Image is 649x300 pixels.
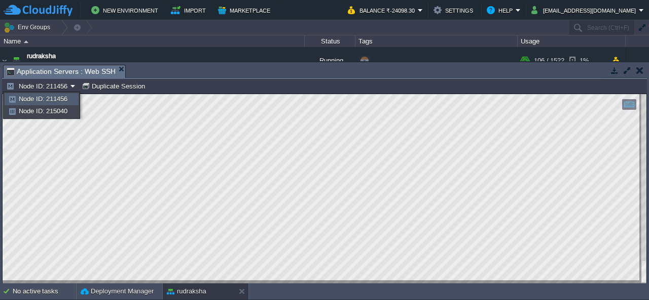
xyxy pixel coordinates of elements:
span: Node ID: 211456 [19,95,67,103]
div: Status [305,35,355,47]
span: Application Servers : Web SSH [7,65,116,78]
div: 1% [569,47,602,74]
button: New Environment [91,4,161,16]
button: Help [487,4,516,16]
img: AMDAwAAAACH5BAEAAAAALAAAAAABAAEAAAICRAEAOw== [1,47,9,74]
button: Marketplace [218,4,273,16]
div: 106 / 1522 [534,47,564,74]
div: Name [1,35,304,47]
img: CloudJiffy [4,4,73,17]
a: Node ID: 215040 [5,106,78,117]
button: Settings [434,4,476,16]
button: Balance ₹-24098.30 [348,4,418,16]
button: rudraksha [167,286,206,296]
div: Tags [356,35,517,47]
a: rudraksha [27,51,56,61]
img: AMDAwAAAACH5BAEAAAAALAAAAAABAAEAAAICRAEAOw== [9,47,23,74]
button: Duplicate Session [82,81,148,91]
button: Env Groups [4,20,54,34]
button: Node ID: 211456 [6,81,70,91]
a: Node ID: 211456 [5,94,78,105]
span: Node ID: 215040 [19,107,67,115]
button: Deployment Manager [81,286,154,296]
button: [EMAIL_ADDRESS][DOMAIN_NAME] [531,4,639,16]
div: Running [305,47,355,74]
img: AMDAwAAAACH5BAEAAAAALAAAAAABAAEAAAICRAEAOw== [24,40,28,43]
div: Usage [518,35,625,47]
div: No active tasks [13,283,76,299]
button: Import [171,4,209,16]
